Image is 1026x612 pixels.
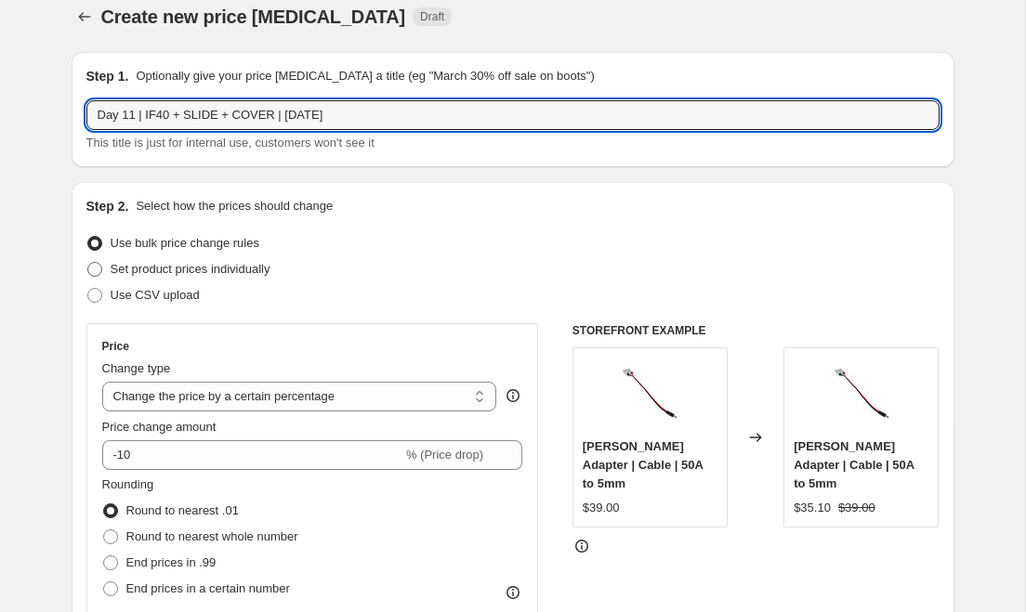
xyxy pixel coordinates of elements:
[111,288,200,302] span: Use CSV upload
[406,448,483,462] span: % (Price drop)
[126,581,290,595] span: End prices in a certain number
[72,4,98,30] button: Price change jobs
[102,477,154,491] span: Rounding
[583,439,704,490] span: [PERSON_NAME] Adapter | Cable | 50A to 5mm
[102,339,129,354] h3: Price
[420,9,444,24] span: Draft
[136,197,333,215] p: Select how the prices should change
[572,323,940,338] h6: STOREFRONT EXAMPLE
[838,499,875,517] strike: $39.00
[102,420,217,434] span: Price change amount
[824,358,899,432] img: Solar-50A-5mm_80x.jpg
[794,499,831,517] div: $35.10
[504,386,522,405] div: help
[126,555,217,569] span: End prices in .99
[136,67,594,85] p: Optionally give your price [MEDICAL_DATA] a title (eg "March 30% off sale on boots")
[102,440,402,470] input: -15
[86,197,129,215] h2: Step 2.
[583,499,620,517] div: $39.00
[111,262,270,276] span: Set product prices individually
[794,439,914,490] span: [PERSON_NAME] Adapter | Cable | 50A to 5mm
[101,7,406,27] span: Create new price [MEDICAL_DATA]
[86,100,940,130] input: 30% off holiday sale
[612,358,687,432] img: Solar-50A-5mm_80x.jpg
[86,67,129,85] h2: Step 1.
[126,503,239,517] span: Round to nearest .01
[86,136,375,150] span: This title is just for internal use, customers won't see it
[126,529,298,543] span: Round to nearest whole number
[102,361,171,375] span: Change type
[111,236,259,250] span: Use bulk price change rules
